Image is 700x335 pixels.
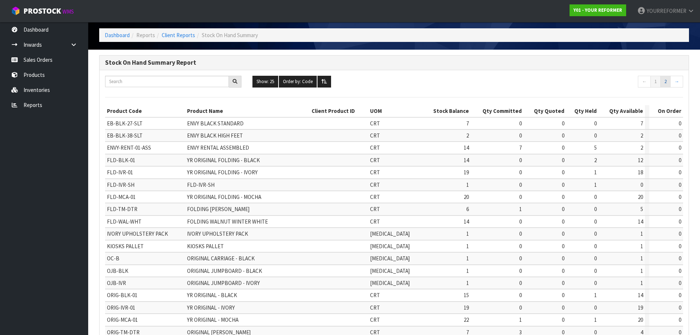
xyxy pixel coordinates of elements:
span: 0 [594,255,597,262]
span: [MEDICAL_DATA] [370,267,410,274]
span: 12 [638,157,643,164]
span: 0 [679,157,681,164]
span: 0 [519,157,522,164]
span: 0 [594,120,597,127]
span: 0 [562,206,564,213]
th: Product Name [185,105,310,117]
span: [MEDICAL_DATA] [370,230,410,237]
span: 14 [638,218,643,225]
button: Show: 25 [252,76,278,88]
span: 0 [562,144,564,151]
span: ProStock [24,6,61,16]
span: FLD-IVR-SH [107,181,134,188]
span: 0 [679,181,681,188]
span: 0 [679,144,681,151]
span: FLD-IVR-SH [187,181,215,188]
span: ORIG-BLK-01 [107,292,137,299]
img: cube-alt.png [11,6,20,15]
a: 1 [650,76,661,88]
a: ← [638,76,651,88]
span: 0 [562,157,564,164]
span: 1 [640,279,643,286]
span: 0 [562,181,564,188]
span: 0 [519,243,522,250]
span: 18 [638,169,643,176]
span: 0 [519,292,522,299]
span: 0 [594,243,597,250]
th: Client Product ID [310,105,368,117]
span: 14 [638,292,643,299]
span: 14 [464,218,469,225]
a: 2 [660,76,671,88]
span: ORIGINAL JUMPBOARD - IVORY [187,279,260,286]
span: FOLDING WALNUT WINTER WHITE [187,218,268,225]
span: 0 [562,279,564,286]
h3: Stock On Hand Summary Report [105,59,683,66]
span: 0 [679,169,681,176]
span: 14 [464,157,469,164]
span: 0 [519,304,522,311]
span: ORIG-IVR-01 [107,304,135,311]
th: Qty Committed [471,105,524,117]
span: 0 [562,218,564,225]
span: 15 [464,292,469,299]
span: 0 [640,181,643,188]
span: [MEDICAL_DATA] [370,255,410,262]
span: 0 [519,132,522,139]
span: 19 [464,304,469,311]
nav: Page navigation [547,76,683,89]
span: YOURREFORMER [647,7,686,14]
span: 1 [466,243,469,250]
span: 0 [679,193,681,200]
span: ENVY RENTAL ASSEMBLED [187,144,249,151]
strong: Y01 - YOUR REFORMER [574,7,622,13]
span: 1 [519,206,522,213]
span: 0 [519,267,522,274]
span: 20 [638,193,643,200]
span: FLD-BLK-01 [107,157,135,164]
span: CRT [370,169,380,176]
span: 1 [640,243,643,250]
span: CRT [370,292,380,299]
span: 0 [562,267,564,274]
span: FLD-IVR-01 [107,169,133,176]
th: Qty Available [599,105,645,117]
th: UOM [368,105,422,117]
span: 1 [466,181,469,188]
span: 1 [466,255,469,262]
span: 0 [519,193,522,200]
span: 7 [519,144,522,151]
span: FOLDING [PERSON_NAME] [187,206,250,213]
span: 1 [640,255,643,262]
small: WMS [62,8,74,15]
span: 1 [466,267,469,274]
span: EB-BLK-38-SLT [107,132,143,139]
span: 14 [464,144,469,151]
span: OJB-IVR [107,279,126,286]
span: 0 [562,304,564,311]
span: FLD-WAL-WHT [107,218,141,225]
span: 22 [464,316,469,323]
span: 1 [594,292,597,299]
span: Reports [136,32,155,39]
th: Product Code [105,105,185,117]
span: 2 [594,157,597,164]
span: 0 [562,230,564,237]
span: 0 [594,132,597,139]
span: 0 [562,255,564,262]
span: 0 [562,193,564,200]
span: 0 [562,292,564,299]
input: Search [105,76,229,87]
span: CRT [370,132,380,139]
span: IVORY UPHOLSTERY PACK [187,230,248,237]
span: YR ORIGINAL FOLDING - IVORY [187,169,258,176]
span: 2 [466,132,469,139]
span: 0 [519,255,522,262]
span: 1 [640,230,643,237]
span: OJB-BLK [107,267,128,274]
span: Stock On Hand Summary [202,32,258,39]
span: 0 [679,292,681,299]
span: 0 [519,169,522,176]
span: 0 [679,243,681,250]
span: 5 [640,206,643,213]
